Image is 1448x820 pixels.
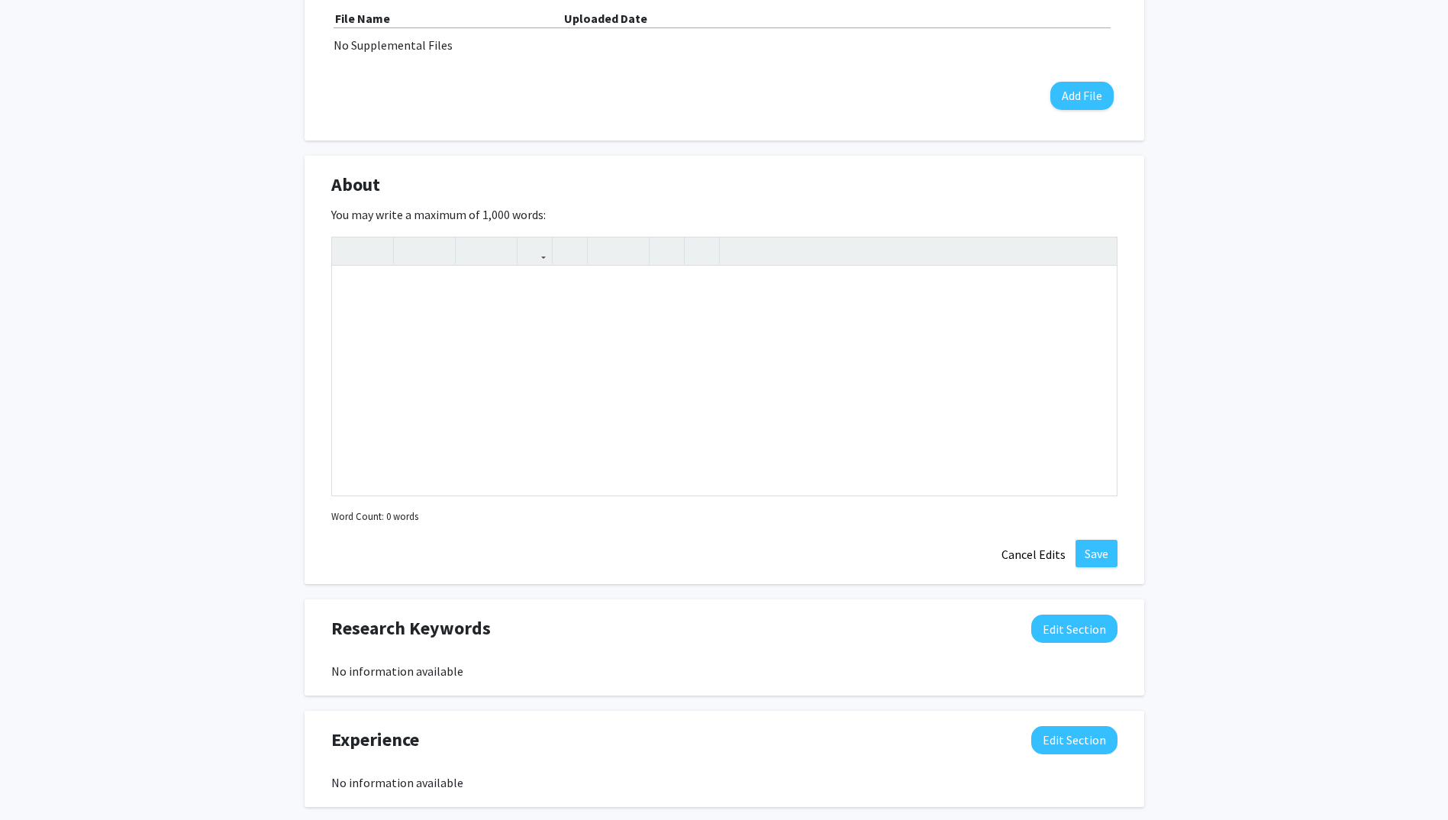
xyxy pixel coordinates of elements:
button: Remove format [653,237,680,264]
button: Subscript [486,237,513,264]
b: File Name [335,11,390,26]
button: Link [521,237,548,264]
button: Strong (Ctrl + B) [398,237,424,264]
b: Uploaded Date [564,11,647,26]
span: Experience [331,726,419,754]
button: Undo (Ctrl + Z) [336,237,363,264]
div: No information available [331,662,1117,680]
button: Ordered list [618,237,645,264]
button: Insert Image [556,237,583,264]
button: Edit Research Keywords [1031,615,1117,643]
small: Word Count: 0 words [331,509,418,524]
span: About [331,171,380,199]
button: Cancel Edits [992,540,1076,569]
label: You may write a maximum of 1,000 words: [331,205,546,224]
button: Insert horizontal rule [689,237,715,264]
button: Edit Experience [1031,726,1117,754]
iframe: Chat [11,751,65,809]
span: Research Keywords [331,615,491,642]
button: Emphasis (Ctrl + I) [424,237,451,264]
button: Save [1076,540,1117,567]
button: Unordered list [592,237,618,264]
button: Add File [1050,82,1114,110]
button: Superscript [460,237,486,264]
button: Redo (Ctrl + Y) [363,237,389,264]
div: No information available [331,773,1117,792]
div: No Supplemental Files [334,36,1115,54]
div: Note to users with screen readers: Please deactivate our accessibility plugin for this page as it... [332,266,1117,496]
button: Fullscreen [1086,237,1113,264]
